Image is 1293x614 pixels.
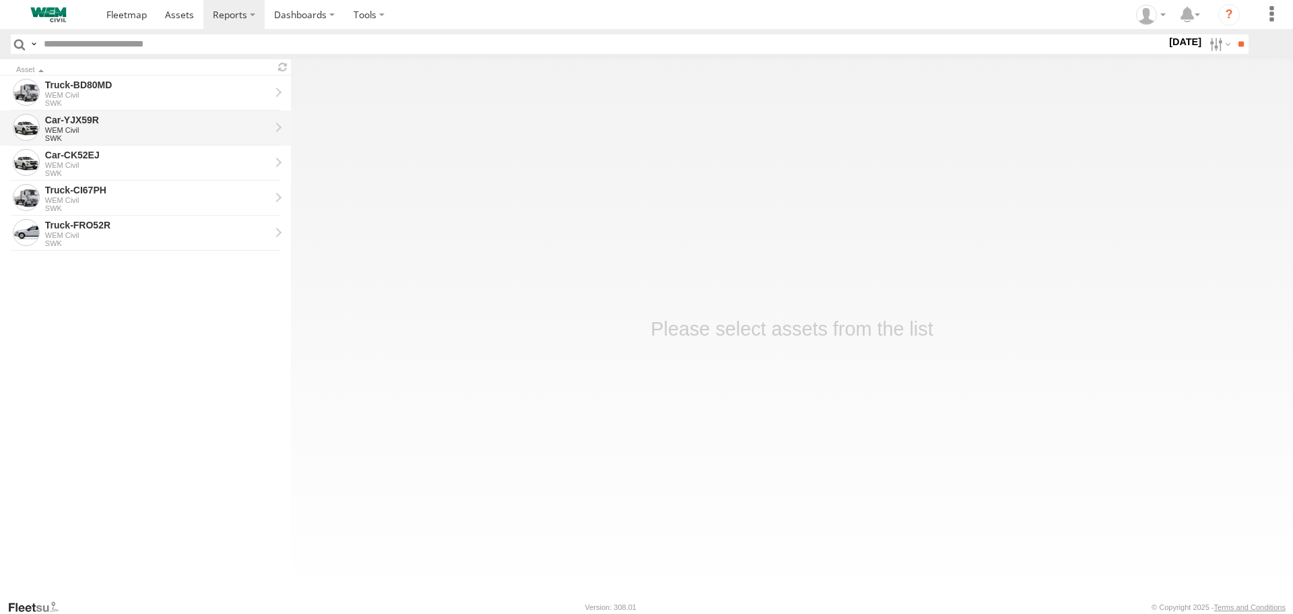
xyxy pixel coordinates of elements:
div: WEM Civil [45,161,270,169]
label: Search Query [28,34,39,54]
div: Version: 308.01 [585,603,636,611]
div: Kevin Webb [1131,5,1170,25]
div: Truck-CI67PH - View Asset History [45,184,270,196]
img: WEMCivilLogo.svg [13,7,84,22]
label: Search Filter Options [1204,34,1233,54]
a: Visit our Website [7,601,69,614]
div: Car-CK52EJ - View Asset History [45,149,270,161]
div: SWK [45,204,270,212]
div: Car-YJX59R - View Asset History [45,114,270,126]
div: SWK [45,134,270,142]
div: WEM Civil [45,196,270,204]
div: © Copyright 2025 - [1152,603,1286,611]
a: Terms and Conditions [1214,603,1286,611]
div: Truck-BD80MD - View Asset History [45,79,270,91]
div: WEM Civil [45,126,270,134]
div: Truck-FRO52R - View Asset History [45,219,270,231]
div: WEM Civil [45,91,270,99]
label: [DATE] [1166,34,1204,49]
span: Refresh [275,61,291,73]
div: SWK [45,239,270,247]
div: WEM Civil [45,231,270,239]
i: ? [1218,4,1240,26]
div: SWK [45,99,270,107]
div: SWK [45,169,270,177]
div: Click to Sort [16,67,269,73]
